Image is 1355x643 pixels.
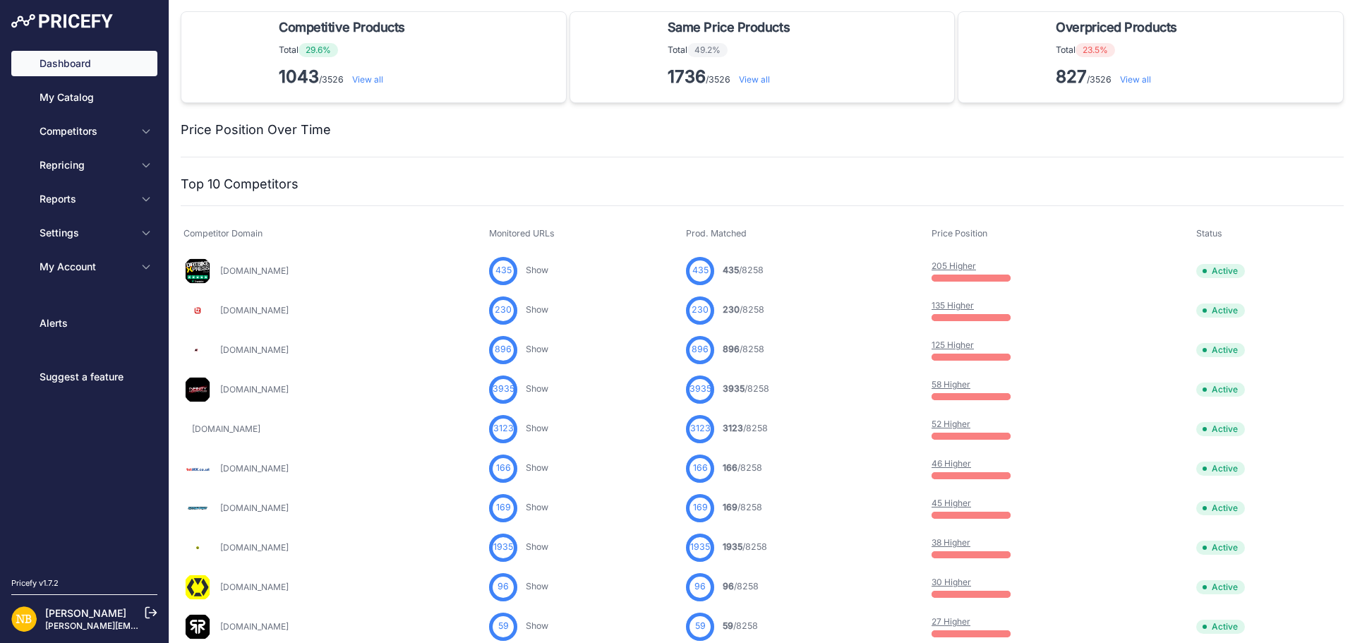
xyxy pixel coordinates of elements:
span: 166 [693,462,708,475]
span: 1935 [690,541,710,554]
span: Monitored URLs [489,228,555,239]
a: [DOMAIN_NAME] [192,423,260,434]
a: [DOMAIN_NAME] [220,542,289,553]
span: 166 [723,462,737,473]
span: 230 [723,304,740,315]
a: 27 Higher [932,616,970,627]
p: /3526 [279,66,411,88]
a: 59/8258 [723,620,758,631]
p: /3526 [668,66,795,88]
a: 896/8258 [723,344,764,354]
span: Active [1196,383,1245,397]
a: 169/8258 [723,502,762,512]
span: 59 [723,620,733,631]
span: 96 [694,580,706,594]
strong: 1043 [279,66,319,87]
a: 46 Higher [932,458,971,469]
span: 1935 [493,541,513,554]
button: Reports [11,186,157,212]
a: 1935/8258 [723,541,767,552]
a: View all [352,74,383,85]
a: [DOMAIN_NAME] [220,344,289,355]
a: 3935/8258 [723,383,769,394]
a: 205 Higher [932,260,976,271]
span: Repricing [40,158,132,172]
span: 435 [495,264,512,277]
a: [DOMAIN_NAME] [220,621,289,632]
h2: Top 10 Competitors [181,174,299,194]
a: 45 Higher [932,498,971,508]
span: 3935 [493,383,514,396]
strong: 827 [1056,66,1087,87]
span: 96 [723,581,734,591]
span: Active [1196,620,1245,634]
a: Show [526,265,548,275]
a: [DOMAIN_NAME] [220,305,289,316]
span: 96 [498,580,509,594]
span: Prod. Matched [686,228,747,239]
span: Status [1196,228,1222,239]
span: Active [1196,343,1245,357]
span: 230 [692,304,709,317]
a: Suggest a feature [11,364,157,390]
a: 125 Higher [932,339,974,350]
span: Settings [40,226,132,240]
a: [DOMAIN_NAME] [220,582,289,592]
a: [PERSON_NAME][EMAIL_ADDRESS][DOMAIN_NAME] [45,620,263,631]
a: Show [526,462,548,473]
a: Show [526,304,548,315]
span: 435 [723,265,739,275]
span: Active [1196,462,1245,476]
span: 59 [695,620,706,633]
span: 49.2% [687,43,728,57]
span: 3123 [690,422,711,435]
span: Competitors [40,124,132,138]
span: 230 [495,304,512,317]
a: Show [526,502,548,512]
a: Show [526,581,548,591]
a: My Catalog [11,85,157,110]
a: 52 Higher [932,419,970,429]
span: Same Price Products [668,18,790,37]
span: 896 [723,344,740,354]
span: 59 [498,620,509,633]
a: 135 Higher [932,300,974,311]
span: Active [1196,422,1245,436]
a: Dashboard [11,51,157,76]
a: Show [526,344,548,354]
span: Competitive Products [279,18,405,37]
a: 3123/8258 [723,423,768,433]
span: Reports [40,192,132,206]
a: Show [526,620,548,631]
button: Settings [11,220,157,246]
span: 166 [496,462,511,475]
a: [DOMAIN_NAME] [220,463,289,474]
span: 3935 [723,383,745,394]
span: 896 [495,343,512,356]
span: 1935 [723,541,742,552]
a: Show [526,383,548,394]
a: 38 Higher [932,537,970,548]
button: Repricing [11,152,157,178]
a: 230/8258 [723,304,764,315]
span: 3123 [493,422,514,435]
a: 58 Higher [932,379,970,390]
span: 3935 [689,383,711,396]
div: Pricefy v1.7.2 [11,577,59,589]
p: Total [279,43,411,57]
a: View all [1120,74,1151,85]
p: Total [1056,43,1182,57]
a: 96/8258 [723,581,759,591]
a: Show [526,541,548,552]
img: Pricefy Logo [11,14,113,28]
span: 169 [723,502,737,512]
a: [DOMAIN_NAME] [220,503,289,513]
span: 169 [693,501,708,515]
span: Active [1196,501,1245,515]
button: My Account [11,254,157,280]
span: My Account [40,260,132,274]
a: Show [526,423,548,433]
a: View all [739,74,770,85]
span: 3123 [723,423,743,433]
span: 169 [496,501,511,515]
